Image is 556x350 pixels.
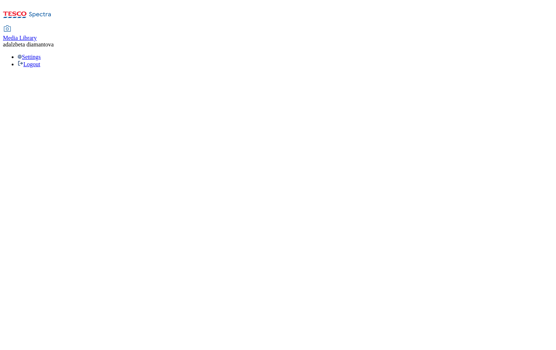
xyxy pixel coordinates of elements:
a: Logout [18,61,40,67]
a: Media Library [3,26,37,41]
span: alzbeta diamantova [8,41,54,48]
span: ad [3,41,8,48]
span: Media Library [3,35,37,41]
a: Settings [18,54,41,60]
